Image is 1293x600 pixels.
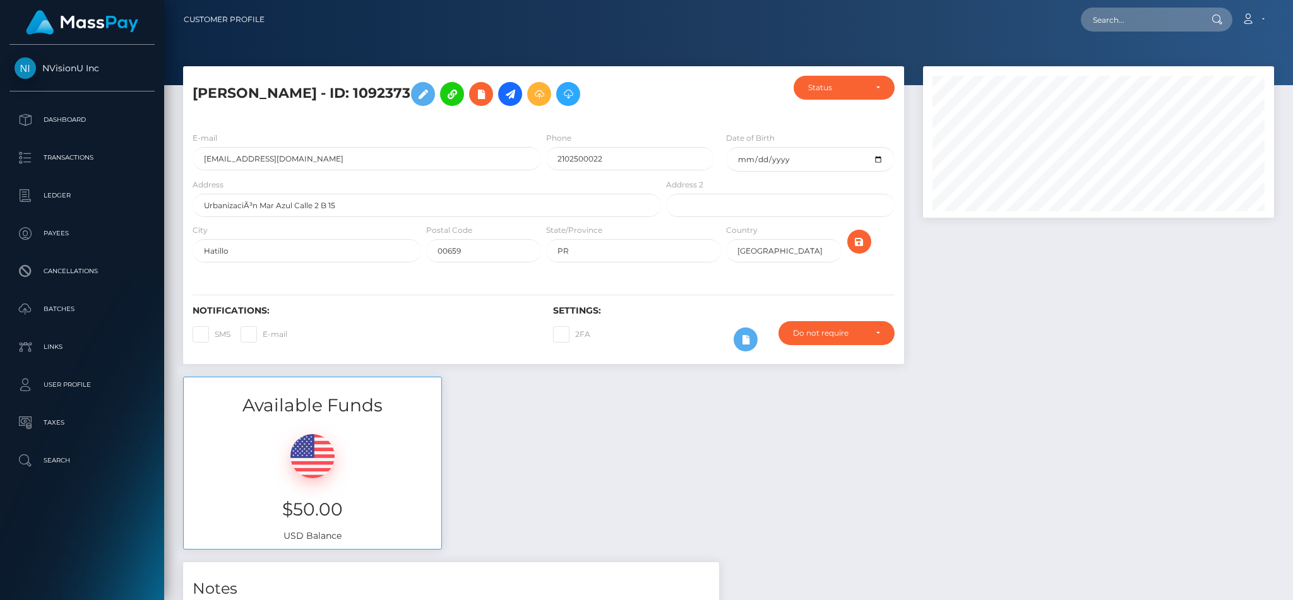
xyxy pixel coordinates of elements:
[193,76,654,112] h5: [PERSON_NAME] - ID: 1092373
[193,497,432,522] h3: $50.00
[15,110,150,129] p: Dashboard
[553,326,590,343] label: 2FA
[184,418,441,549] div: USD Balance
[193,305,534,316] h6: Notifications:
[498,82,522,106] a: Initiate Payout
[15,451,150,470] p: Search
[193,132,217,144] label: E-mail
[15,224,150,243] p: Payees
[426,225,472,236] label: Postal Code
[553,305,895,316] h6: Settings:
[9,331,155,363] a: Links
[9,407,155,438] a: Taxes
[9,180,155,211] a: Ledger
[9,142,155,174] a: Transactions
[726,132,775,144] label: Date of Birth
[193,578,710,600] h4: Notes
[15,186,150,205] p: Ledger
[793,328,866,338] div: Do not require
[241,326,287,343] label: E-mail
[9,369,155,401] a: User Profile
[9,62,155,74] span: NVisionU Inc
[290,434,335,478] img: USD.png
[666,179,703,191] label: Address 2
[1081,8,1200,32] input: Search...
[546,132,571,144] label: Phone
[9,104,155,136] a: Dashboard
[15,338,150,356] p: Links
[9,293,155,325] a: Batches
[184,393,441,418] h3: Available Funds
[193,326,230,343] label: SMS
[15,148,150,167] p: Transactions
[26,10,138,35] img: MassPay Logo
[9,256,155,287] a: Cancellations
[808,83,866,93] div: Status
[15,300,150,319] p: Batches
[794,76,895,100] button: Status
[193,225,208,236] label: City
[15,413,150,432] p: Taxes
[778,321,895,345] button: Do not require
[15,375,150,394] p: User Profile
[9,445,155,476] a: Search
[9,218,155,249] a: Payees
[184,6,265,33] a: Customer Profile
[15,262,150,281] p: Cancellations
[193,179,223,191] label: Address
[15,57,36,79] img: NVisionU Inc
[726,225,758,236] label: Country
[546,225,602,236] label: State/Province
